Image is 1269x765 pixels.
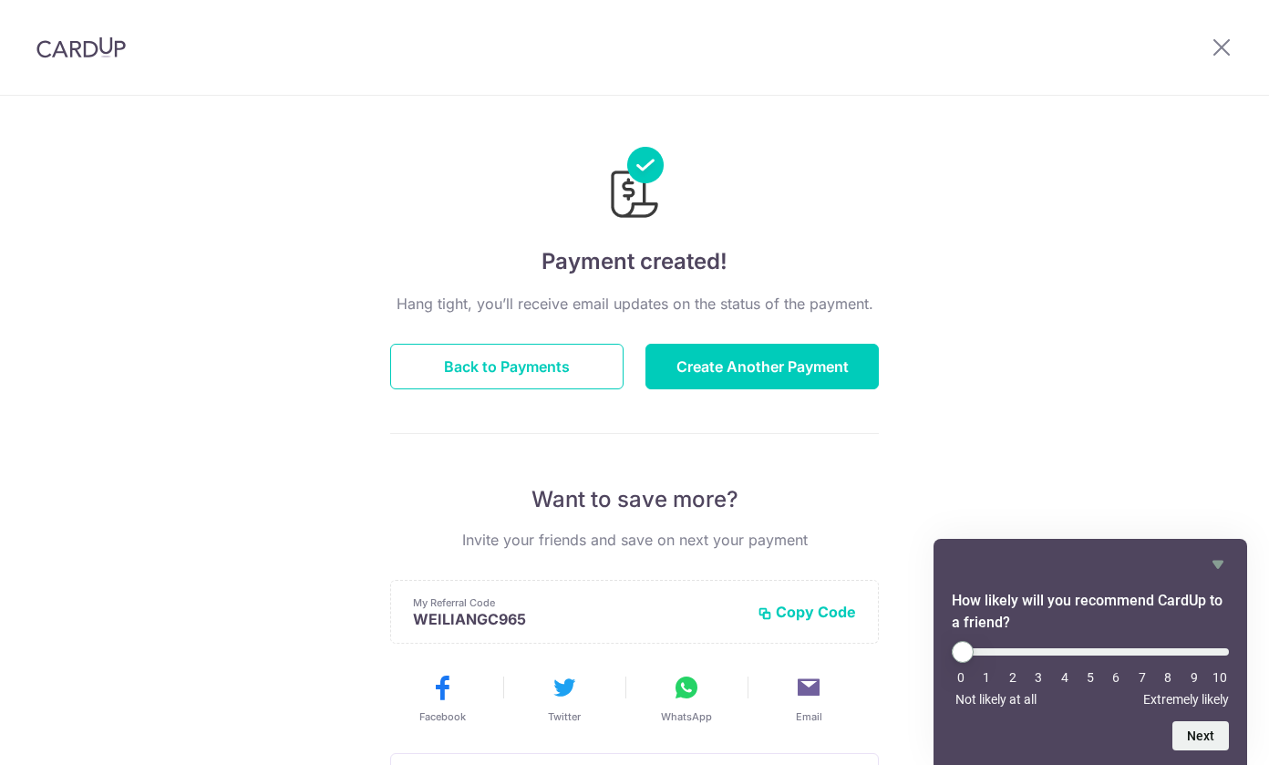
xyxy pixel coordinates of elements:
button: Next question [1172,721,1229,750]
div: How likely will you recommend CardUp to a friend? Select an option from 0 to 10, with 0 being Not... [952,553,1229,750]
li: 0 [952,670,970,685]
li: 2 [1004,670,1022,685]
button: Copy Code [758,603,856,621]
li: 3 [1029,670,1047,685]
h2: How likely will you recommend CardUp to a friend? Select an option from 0 to 10, with 0 being Not... [952,590,1229,634]
li: 6 [1107,670,1125,685]
span: Extremely likely [1143,692,1229,707]
p: My Referral Code [413,595,743,610]
button: Facebook [388,673,496,724]
span: Twitter [548,709,581,724]
li: 10 [1211,670,1229,685]
img: CardUp [36,36,126,58]
p: Hang tight, you’ll receive email updates on the status of the payment. [390,293,879,315]
span: Not likely at all [955,692,1037,707]
li: 5 [1081,670,1099,685]
button: Email [755,673,862,724]
li: 9 [1185,670,1203,685]
div: How likely will you recommend CardUp to a friend? Select an option from 0 to 10, with 0 being Not... [952,641,1229,707]
h4: Payment created! [390,245,879,278]
p: Want to save more? [390,485,879,514]
li: 1 [977,670,996,685]
span: WhatsApp [661,709,712,724]
span: Email [796,709,822,724]
button: Hide survey [1207,553,1229,575]
span: Facebook [419,709,466,724]
button: Create Another Payment [645,344,879,389]
li: 4 [1056,670,1074,685]
li: 8 [1159,670,1177,685]
button: Twitter [511,673,618,724]
button: WhatsApp [633,673,740,724]
li: 7 [1133,670,1151,685]
button: Back to Payments [390,344,624,389]
img: Payments [605,147,664,223]
p: WEILIANGC965 [413,610,743,628]
p: Invite your friends and save on next your payment [390,529,879,551]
